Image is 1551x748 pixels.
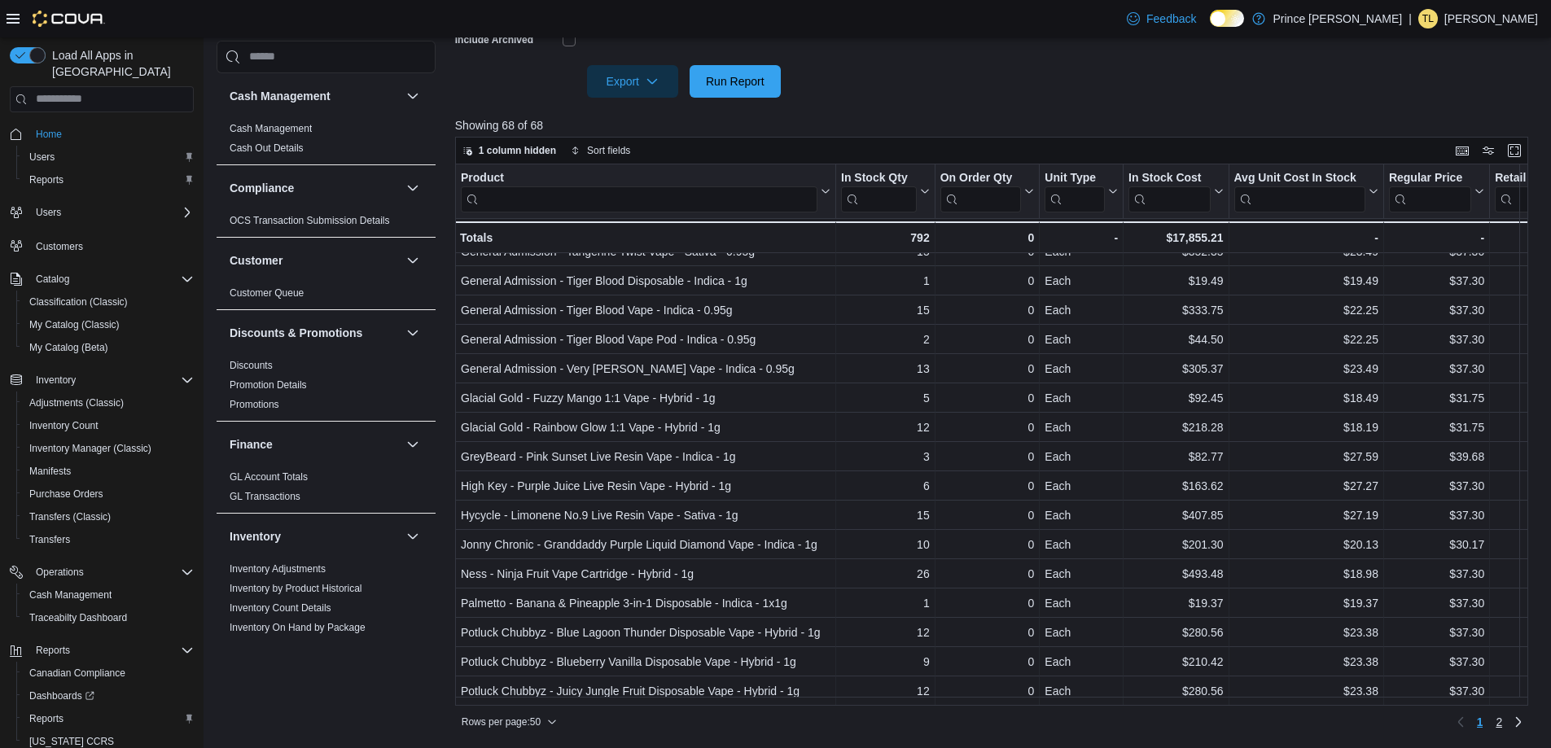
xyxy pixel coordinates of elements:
[23,530,77,549] a: Transfers
[1509,712,1528,732] a: Next page
[23,338,194,357] span: My Catalog (Beta)
[1233,300,1378,320] div: $22.25
[940,476,1034,496] div: 0
[1389,300,1484,320] div: $37.30
[841,447,930,466] div: 3
[230,88,331,104] h3: Cash Management
[23,147,194,167] span: Users
[841,388,930,408] div: 5
[36,128,62,141] span: Home
[1422,9,1434,28] span: TL
[1233,476,1378,496] div: $27.27
[230,491,300,502] a: GL Transactions
[940,171,1034,212] button: On Order Qty
[403,178,423,198] button: Compliance
[1418,9,1438,28] div: Taylor Larcombe
[403,435,423,454] button: Finance
[230,215,390,226] a: OCS Transaction Submission Details
[1233,564,1378,584] div: $18.98
[3,122,200,146] button: Home
[29,442,151,455] span: Inventory Manager (Classic)
[29,419,99,432] span: Inventory Count
[23,461,77,481] a: Manifests
[230,582,362,595] span: Inventory by Product Historical
[36,644,70,657] span: Reports
[1128,228,1223,247] div: $17,855.21
[1233,242,1378,261] div: $23.49
[29,124,194,144] span: Home
[461,564,830,584] div: Ness - Ninja Fruit Vape Cartridge - Hybrid - 1g
[461,593,830,613] div: Palmetto - Banana & Pineapple 3-in-1 Disposable - Indica - 1x1g
[403,86,423,106] button: Cash Management
[461,359,830,378] div: General Admission - Very [PERSON_NAME] Vape - Indica - 0.95g
[1389,228,1484,247] div: -
[23,608,194,628] span: Traceabilty Dashboard
[940,171,1021,186] div: On Order Qty
[841,593,930,613] div: 1
[230,122,312,135] span: Cash Management
[1045,564,1118,584] div: Each
[230,123,312,134] a: Cash Management
[460,228,830,247] div: Totals
[230,601,331,615] span: Inventory Count Details
[29,562,90,582] button: Operations
[23,292,134,312] a: Classification (Classic)
[1128,300,1223,320] div: $333.75
[16,685,200,707] a: Dashboards
[3,561,200,584] button: Operations
[230,325,400,341] button: Discounts & Promotions
[23,292,194,312] span: Classification (Classic)
[230,359,273,372] span: Discounts
[841,242,930,261] div: 15
[29,295,128,308] span: Classification (Classic)
[230,436,273,453] h3: Finance
[29,510,111,523] span: Transfers (Classic)
[940,228,1034,247] div: 0
[16,606,200,629] button: Traceabilty Dashboard
[1045,359,1118,378] div: Each
[33,11,105,27] img: Cova
[587,65,678,98] button: Export
[841,535,930,554] div: 10
[841,171,917,186] div: In Stock Qty
[1128,388,1223,408] div: $92.45
[217,467,436,513] div: Finance
[230,287,304,300] span: Customer Queue
[1409,9,1412,28] p: |
[461,418,830,437] div: Glacial Gold - Rainbow Glow 1:1 Vape - Hybrid - 1g
[461,476,830,496] div: High Key - Purple Juice Live Resin Vape - Hybrid - 1g
[230,378,307,391] span: Promotion Details
[841,271,930,291] div: 1
[29,611,127,624] span: Traceabilty Dashboard
[23,461,194,481] span: Manifests
[597,65,668,98] span: Export
[1389,388,1484,408] div: $31.75
[29,173,64,186] span: Reports
[36,374,76,387] span: Inventory
[1389,505,1484,525] div: $37.30
[230,142,304,155] span: Cash Out Details
[1128,171,1210,186] div: In Stock Cost
[841,418,930,437] div: 12
[940,593,1034,613] div: 0
[23,416,194,435] span: Inventory Count
[23,393,194,413] span: Adjustments (Classic)
[690,65,781,98] button: Run Report
[1128,505,1223,525] div: $407.85
[217,356,436,421] div: Discounts & Promotions
[16,505,200,528] button: Transfers (Classic)
[841,300,930,320] div: 15
[1128,418,1223,437] div: $218.28
[230,142,304,154] a: Cash Out Details
[1045,418,1118,437] div: Each
[230,621,366,634] span: Inventory On Hand by Package
[29,562,194,582] span: Operations
[1128,535,1223,554] div: $201.30
[455,712,563,732] button: Rows per page:50
[1389,271,1484,291] div: $37.30
[1045,505,1118,525] div: Each
[461,535,830,554] div: Jonny Chronic - Granddaddy Purple Liquid Diamond Vape - Indica - 1g
[841,476,930,496] div: 6
[1233,330,1378,349] div: $22.25
[29,465,71,478] span: Manifests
